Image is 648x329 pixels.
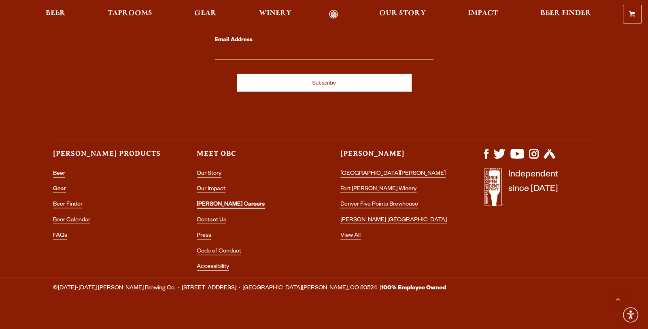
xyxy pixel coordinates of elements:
[493,155,506,161] a: Visit us on X (formerly Twitter)
[463,10,503,19] a: Impact
[197,202,265,209] a: [PERSON_NAME] Careers
[197,171,221,178] a: Our Story
[340,149,452,166] h3: [PERSON_NAME]
[108,10,152,17] span: Taprooms
[340,202,418,208] a: Denver Five Points Brewhouse
[535,10,596,19] a: Beer Finder
[608,289,628,309] a: Scroll to top
[259,10,291,17] span: Winery
[53,233,67,240] a: FAQs
[319,10,349,19] a: Odell Home
[189,10,222,19] a: Gear
[529,155,539,161] a: Visit us on Instagram
[510,155,524,161] a: Visit us on YouTube
[540,10,591,17] span: Beer Finder
[508,168,558,210] p: Independent since [DATE]
[379,10,426,17] span: Our Story
[53,202,83,208] a: Beer Finder
[46,10,66,17] span: Beer
[254,10,297,19] a: Winery
[381,285,446,292] strong: 100% Employee Owned
[197,186,225,193] a: Our Impact
[53,283,446,294] span: ©[DATE]-[DATE] [PERSON_NAME] Brewing Co. · [STREET_ADDRESS] · [GEOGRAPHIC_DATA][PERSON_NAME], CO ...
[53,186,66,193] a: Gear
[468,10,498,17] span: Impact
[340,171,446,178] a: [GEOGRAPHIC_DATA][PERSON_NAME]
[53,171,65,178] a: Beer
[197,264,229,271] a: Accessibility
[340,217,447,224] a: [PERSON_NAME] [GEOGRAPHIC_DATA]
[197,217,226,224] a: Contact Us
[197,149,308,166] h3: Meet OBC
[53,149,164,166] h3: [PERSON_NAME] Products
[340,186,416,193] a: Fort [PERSON_NAME] Winery
[215,35,433,46] label: Email Address
[484,155,489,161] a: Visit us on Facebook
[53,217,90,224] a: Beer Calendar
[340,233,361,240] a: View All
[622,306,640,324] div: Accessibility Menu
[197,248,241,255] a: Code of Conduct
[102,10,157,19] a: Taprooms
[197,233,211,240] a: Press
[194,10,217,17] span: Gear
[237,74,412,92] input: Subscribe
[544,155,555,161] a: Visit us on Untappd
[374,10,431,19] a: Our Story
[40,10,71,19] a: Beer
